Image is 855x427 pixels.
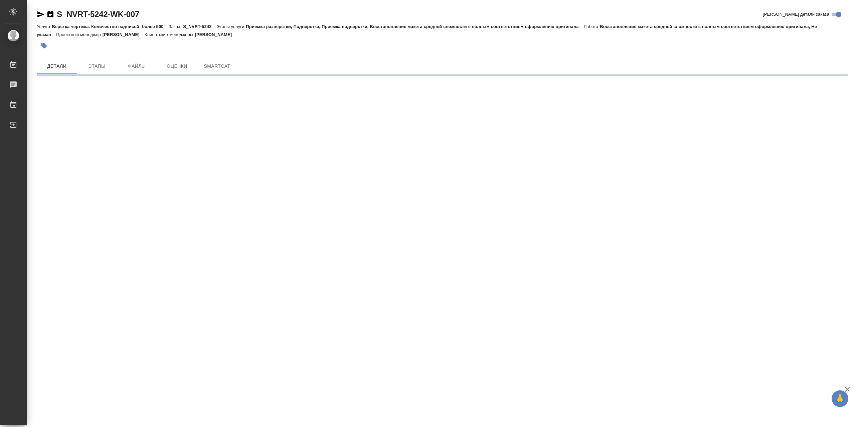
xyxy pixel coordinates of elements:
[246,24,583,29] p: Приемка разверстки, Подверстка, Приемка подверстки, Восстановление макета средней сложности с пол...
[41,62,73,70] span: Детали
[37,10,45,18] button: Скопировать ссылку для ЯМессенджера
[834,392,846,406] span: 🙏
[52,24,168,29] p: Верстка чертежа. Количество надписей: более 500
[183,24,216,29] p: S_NVRT-5242
[161,62,193,70] span: Оценки
[217,24,246,29] p: Этапы услуги
[584,24,600,29] p: Работа
[81,62,113,70] span: Этапы
[56,32,102,37] p: Проектный менеджер
[57,10,139,19] a: S_NVRT-5242-WK-007
[763,11,829,18] span: [PERSON_NAME] детали заказа
[145,32,195,37] p: Клиентские менеджеры
[832,390,848,407] button: 🙏
[201,62,233,70] span: SmartCat
[46,10,54,18] button: Скопировать ссылку
[37,24,52,29] p: Услуга
[37,38,51,53] button: Добавить тэг
[121,62,153,70] span: Файлы
[195,32,237,37] p: [PERSON_NAME]
[169,24,183,29] p: Заказ:
[103,32,145,37] p: [PERSON_NAME]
